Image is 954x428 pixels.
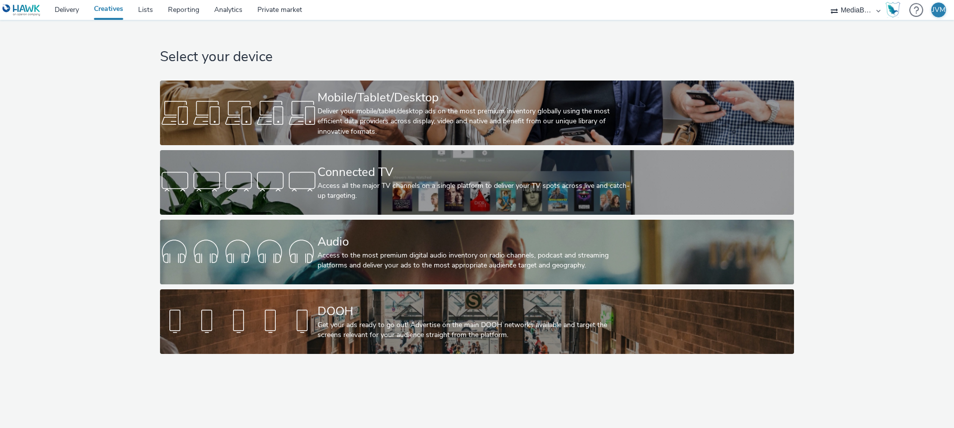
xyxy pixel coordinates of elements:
[885,2,900,18] img: Hawk Academy
[318,320,633,341] div: Get your ads ready to go out! Advertise on the main DOOH networks available and target the screen...
[160,150,794,215] a: Connected TVAccess all the major TV channels on a single platform to deliver your TV spots across...
[2,4,41,16] img: undefined Logo
[318,89,633,106] div: Mobile/Tablet/Desktop
[318,303,633,320] div: DOOH
[318,106,633,137] div: Deliver your mobile/tablet/desktop ads on the most premium inventory globally using the most effi...
[318,251,633,271] div: Access to the most premium digital audio inventory on radio channels, podcast and streaming platf...
[318,181,633,201] div: Access all the major TV channels on a single platform to deliver your TV spots across live and ca...
[318,233,633,251] div: Audio
[160,289,794,354] a: DOOHGet your ads ready to go out! Advertise on the main DOOH networks available and target the sc...
[160,81,794,145] a: Mobile/Tablet/DesktopDeliver your mobile/tablet/desktop ads on the most premium inventory globall...
[318,164,633,181] div: Connected TV
[885,2,904,18] a: Hawk Academy
[160,220,794,284] a: AudioAccess to the most premium digital audio inventory on radio channels, podcast and streaming ...
[160,48,794,67] h1: Select your device
[932,2,946,17] div: JVM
